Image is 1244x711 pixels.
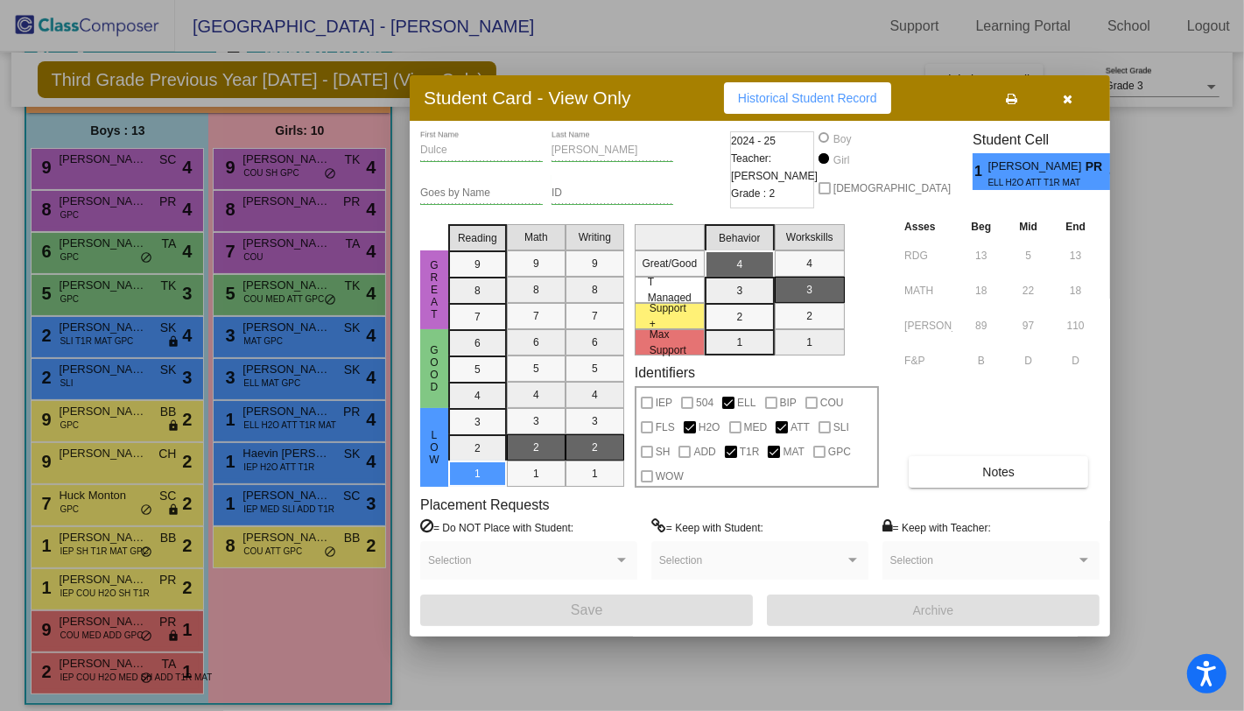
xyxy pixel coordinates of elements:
span: ELL [737,392,756,413]
span: [PERSON_NAME] [988,158,1086,176]
span: Low [426,429,442,466]
label: Identifiers [635,364,695,381]
span: FLS [656,417,675,438]
span: Grade : 2 [731,185,775,202]
span: 1 [973,161,987,182]
span: 504 [696,392,713,413]
span: T1R [740,441,760,462]
span: COU [820,392,844,413]
span: 2024 - 25 [731,132,776,150]
span: BIP [780,392,797,413]
h3: Student Cell [973,131,1125,148]
span: PR [1086,158,1110,176]
div: Girl [833,152,850,168]
span: Notes [982,465,1015,479]
span: IEP [656,392,672,413]
span: H2O [699,417,720,438]
input: assessment [904,348,952,374]
span: [DEMOGRAPHIC_DATA] [833,178,951,199]
th: Beg [957,217,1005,236]
span: ADD [693,441,715,462]
input: assessment [904,313,952,339]
button: Save [420,595,753,626]
input: assessment [904,278,952,304]
h3: Student Card - View Only [424,87,631,109]
span: SH [656,441,671,462]
input: assessment [904,243,952,269]
th: End [1051,217,1100,236]
label: Placement Requests [420,496,550,513]
span: Historical Student Record [738,91,877,105]
span: Teacher: [PERSON_NAME] [731,150,818,185]
span: Good [426,344,442,393]
span: ELL H2O ATT T1R MAT [988,176,1073,189]
th: Mid [1005,217,1051,236]
span: MED [744,417,768,438]
span: ATT [791,417,810,438]
label: = Keep with Student: [651,518,763,536]
button: Historical Student Record [724,82,891,114]
div: Boy [833,131,852,147]
input: goes by name [420,187,543,200]
button: Archive [767,595,1100,626]
th: Asses [900,217,957,236]
span: GPC [828,441,851,462]
button: Notes [909,456,1088,488]
label: = Do NOT Place with Student: [420,518,573,536]
span: SLI [833,417,849,438]
span: MAT [783,441,804,462]
label: = Keep with Teacher: [882,518,991,536]
span: Great [426,259,442,320]
span: Archive [913,603,954,617]
span: Save [571,602,602,617]
span: WOW [656,466,684,487]
span: 4 [1110,161,1125,182]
